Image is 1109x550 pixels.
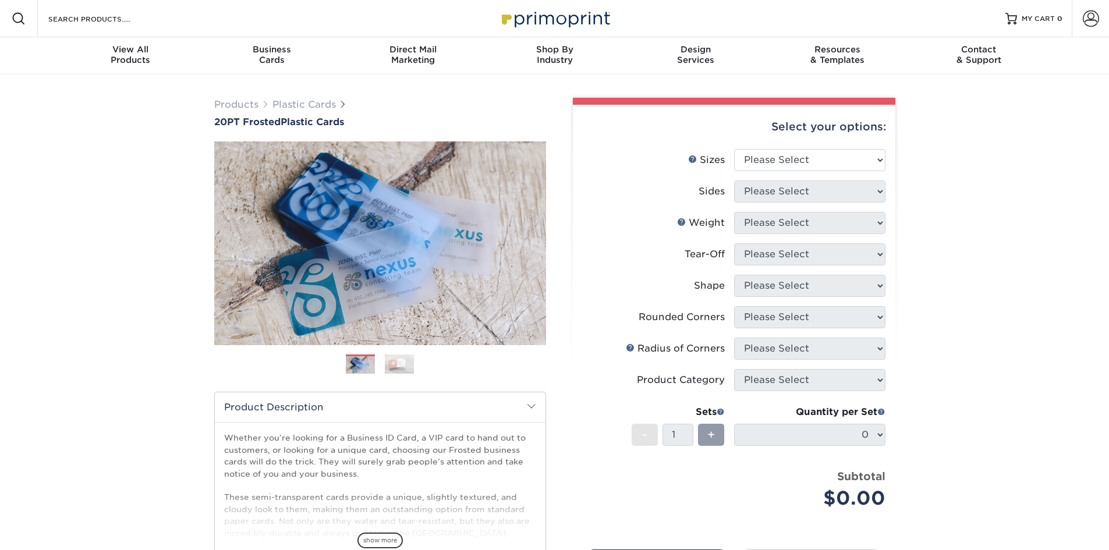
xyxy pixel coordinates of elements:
div: Sets [632,405,725,419]
div: & Support [908,44,1050,65]
a: Products [214,99,258,110]
div: Weight [677,216,725,230]
img: Plastic Cards 02 [385,354,414,374]
a: DesignServices [625,37,767,74]
img: Primoprint [497,6,613,31]
strong: Subtotal [837,470,885,482]
div: Cards [201,44,342,65]
span: + [707,426,715,443]
span: show more [357,533,403,548]
div: Select your options: [582,105,886,149]
a: Plastic Cards [272,99,336,110]
a: 20PT FrostedPlastic Cards [214,116,546,127]
img: 20PT Frosted 01 [214,129,546,358]
input: SEARCH PRODUCTS..... [47,12,161,26]
span: Design [625,44,767,55]
span: Direct Mail [342,44,484,55]
h1: Plastic Cards [214,116,546,127]
div: Marketing [342,44,484,65]
div: Industry [484,44,625,65]
img: Plastic Cards 01 [346,355,375,375]
a: Contact& Support [908,37,1050,74]
div: Sizes [688,153,725,167]
div: Rounded Corners [639,310,725,324]
a: Resources& Templates [767,37,908,74]
div: $0.00 [743,484,885,512]
a: Shop ByIndustry [484,37,625,74]
div: Tear-Off [685,247,725,261]
a: View AllProducts [60,37,201,74]
div: Products [60,44,201,65]
h2: Product Description [215,392,545,422]
span: Resources [767,44,908,55]
div: Services [625,44,767,65]
a: BusinessCards [201,37,342,74]
span: 0 [1057,15,1062,23]
div: & Templates [767,44,908,65]
span: Contact [908,44,1050,55]
span: MY CART [1022,14,1055,24]
div: Sides [699,184,725,198]
div: Product Category [637,373,725,387]
span: 20PT Frosted [214,116,281,127]
span: Shop By [484,44,625,55]
a: Direct MailMarketing [342,37,484,74]
span: Business [201,44,342,55]
div: Shape [694,279,725,293]
div: Radius of Corners [626,342,725,356]
span: View All [60,44,201,55]
span: - [642,426,647,443]
div: Quantity per Set [734,405,885,419]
